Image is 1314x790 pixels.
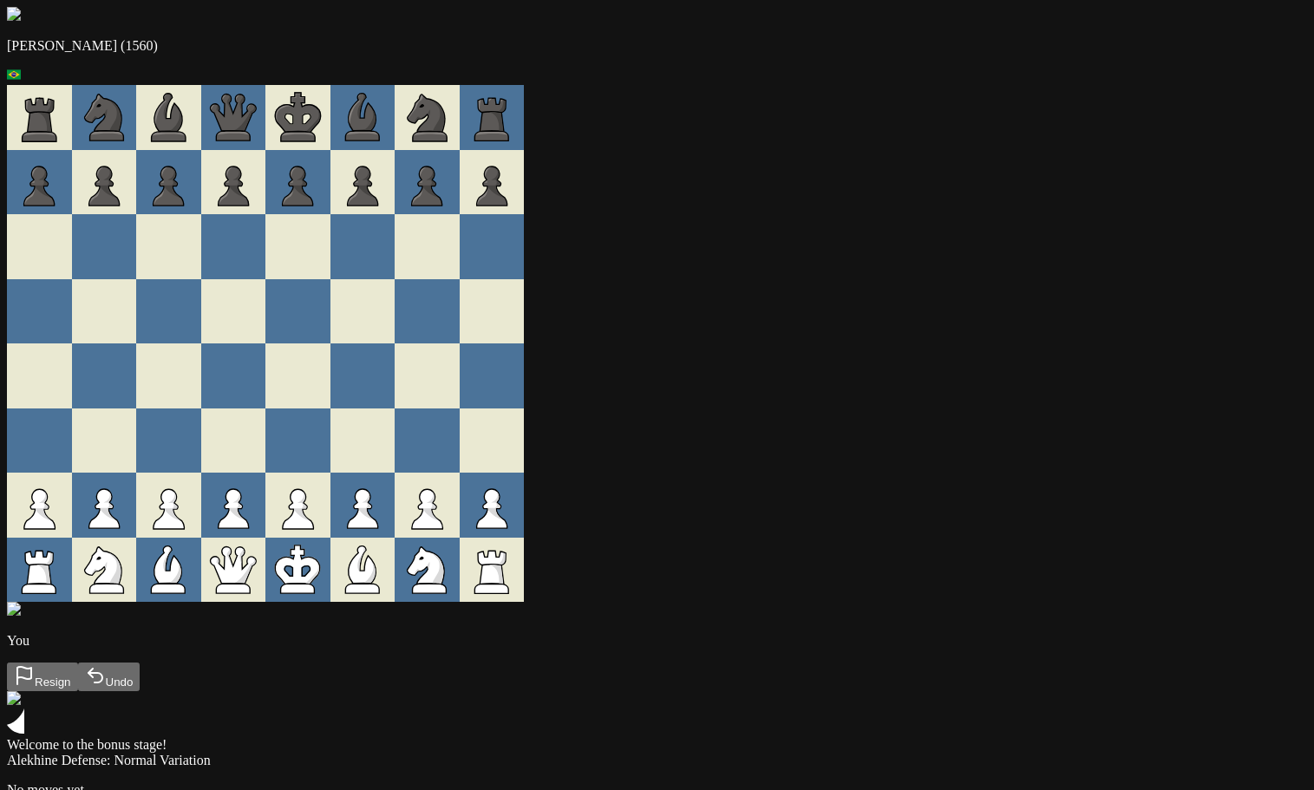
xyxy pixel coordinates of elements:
[7,663,78,691] button: Resign
[7,737,167,752] span: Welcome to the bonus stage!
[7,602,21,616] img: horse.png
[7,753,1307,768] div: Alekhine Defense: Normal Variation
[7,7,21,21] img: default.png
[7,691,21,705] img: waving.png
[7,38,1307,54] p: [PERSON_NAME] (1560)
[78,663,141,691] button: Undo
[7,633,1307,649] p: You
